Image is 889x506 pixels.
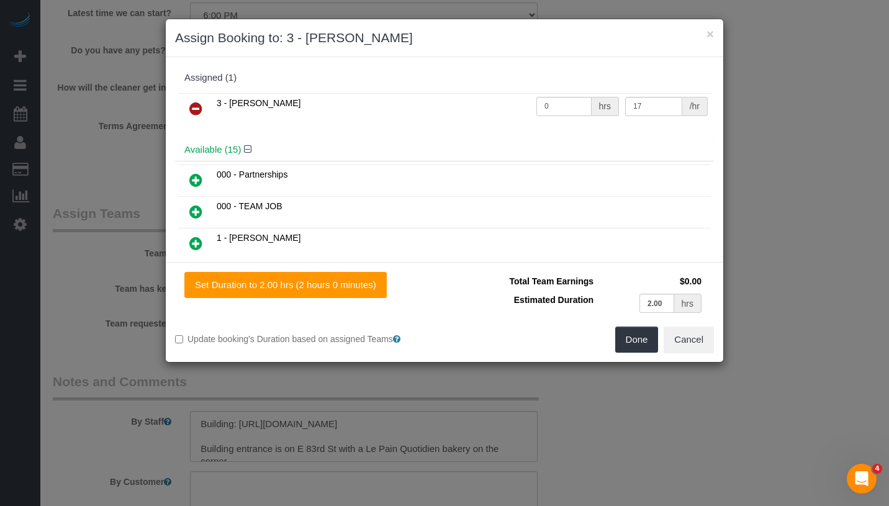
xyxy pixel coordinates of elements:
[175,335,183,343] input: Update booking's Duration based on assigned Teams
[184,145,705,155] h4: Available (15)
[615,327,659,353] button: Done
[175,29,714,47] h3: Assign Booking to: 3 - [PERSON_NAME]
[592,97,619,116] div: hrs
[217,98,300,108] span: 3 - [PERSON_NAME]
[217,233,300,243] span: 1 - [PERSON_NAME]
[217,169,287,179] span: 000 - Partnerships
[706,27,714,40] button: ×
[847,464,877,494] iframe: Intercom live chat
[175,333,435,345] label: Update booking's Duration based on assigned Teams
[674,294,702,313] div: hrs
[872,464,882,474] span: 4
[514,295,593,305] span: Estimated Duration
[454,272,597,291] td: Total Team Earnings
[597,272,705,291] td: $0.00
[682,97,708,116] div: /hr
[217,201,282,211] span: 000 - TEAM JOB
[664,327,714,353] button: Cancel
[184,272,387,298] button: Set Duration to 2.00 hrs (2 hours 0 minutes)
[184,73,705,83] div: Assigned (1)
